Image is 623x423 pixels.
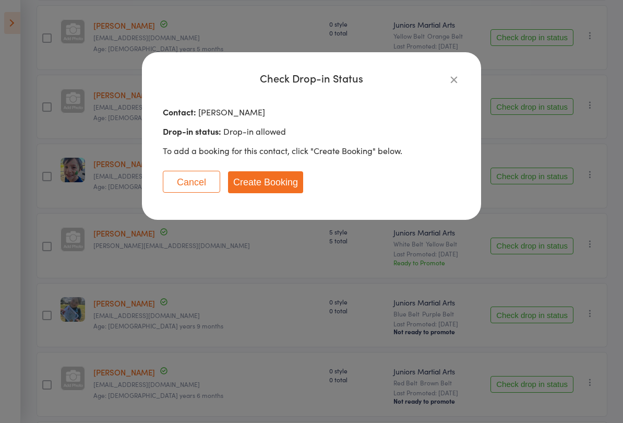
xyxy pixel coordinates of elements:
[223,125,286,137] span: Drop-in allowed
[163,171,220,193] button: Cancel
[228,171,303,193] button: Create Booking
[163,73,460,83] div: Check Drop-in Status
[163,126,460,156] div: To add a booking for this contact, click "Create Booking" below.
[163,125,221,137] strong: Drop-in status:
[163,106,196,118] strong: Contact:
[198,106,265,118] span: [PERSON_NAME]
